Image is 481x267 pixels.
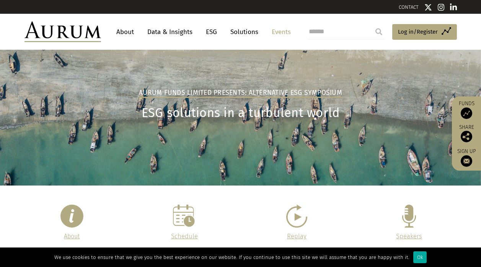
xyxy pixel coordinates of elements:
[398,27,438,36] span: Log in/Register
[456,148,477,167] a: Sign up
[424,3,432,11] img: Twitter icon
[24,21,101,42] img: Aurum
[143,25,196,39] a: Data & Insights
[456,100,477,119] a: Funds
[287,233,307,240] a: Replay
[461,131,472,142] img: Share this post
[456,125,477,142] div: Share
[450,3,457,11] img: Linkedin icon
[399,4,419,10] a: CONTACT
[171,233,198,240] a: Schedule
[392,24,457,40] a: Log in/Register
[139,89,342,98] h2: Aurum Funds Limited Presents: Alternative ESG Symposium
[113,25,138,39] a: About
[461,155,472,167] img: Sign up to our newsletter
[24,106,457,120] h1: ESG solutions in a turbulent world
[413,251,427,263] div: Ok
[371,24,386,39] input: Submit
[268,25,291,39] a: Events
[396,233,422,240] a: Speakers
[461,107,472,119] img: Access Funds
[64,233,80,240] a: About
[227,25,262,39] a: Solutions
[202,25,221,39] a: ESG
[438,3,445,11] img: Instagram icon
